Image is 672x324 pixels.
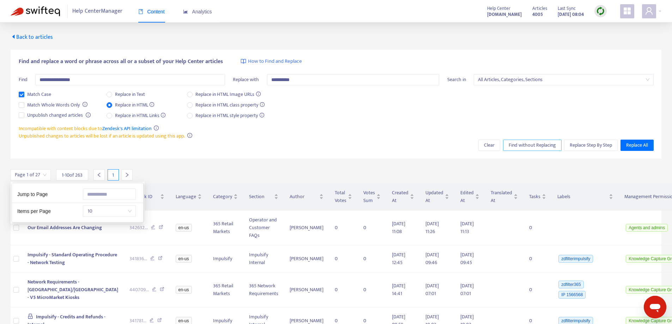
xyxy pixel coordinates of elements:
span: Search in [447,75,466,84]
span: [DATE] 07:01 [425,282,439,298]
span: 341836 ... [129,255,147,263]
th: Language [170,183,207,210]
th: Section [243,183,284,210]
span: en-us [176,255,192,263]
span: zdfilterimpulsify [558,255,593,263]
a: Zendesk's API limitation [102,124,151,133]
td: [PERSON_NAME] [284,210,329,245]
th: Author [284,183,329,210]
span: left [97,172,102,177]
span: user [645,7,653,15]
td: [PERSON_NAME] [284,245,329,273]
img: image-link [241,59,246,64]
td: 0 [358,273,386,307]
span: [DATE] 09:45 [460,251,474,267]
strong: [DOMAIN_NAME] [487,11,522,18]
span: Labels [557,193,608,201]
span: Find and replace a word or phrase across all or a subset of your Help Center articles [19,57,223,66]
th: Translated At [485,183,523,210]
span: Last Sync [558,5,576,12]
td: 0 [523,245,552,273]
th: Zendesk ID [124,183,170,210]
iframe: Button to launch messaging window, conversation in progress [644,296,666,318]
span: Updated At [425,189,443,204]
span: Match Case [24,91,54,98]
a: [DOMAIN_NAME] [487,10,522,18]
td: 0 [358,245,386,273]
span: Replace in HTML Links [112,112,169,120]
span: Category [213,193,232,201]
span: Replace in HTML [112,101,157,109]
span: [DATE] 11:08 [392,220,405,236]
span: appstore [623,7,631,15]
span: Unpublish changed articles [24,111,86,119]
span: Replace in HTML class property [193,101,267,109]
span: Incompatible with content blocks due to [19,124,151,133]
span: Content [138,9,165,14]
span: Items per Page [17,208,51,214]
strong: [DATE] 08:04 [558,11,584,18]
span: Articles [532,5,547,12]
td: 0 [523,273,552,307]
span: 342632 ... [129,224,148,232]
button: Find without Replacing [503,140,562,151]
th: Edited At [455,183,485,210]
th: Labels [552,183,619,210]
img: sync.dc5367851b00ba804db3.png [596,7,605,16]
span: 440709 ... [129,286,149,294]
span: [DATE] 11:13 [460,220,474,236]
span: [DATE] 12:45 [392,251,405,267]
span: [DATE] 11:26 [425,220,439,236]
span: Network Requirements - [GEOGRAPHIC_DATA]/[GEOGRAPHIC_DATA] - V5 MicroMarket Kiosks [28,278,118,301]
td: 0 [329,245,358,273]
td: Impulsify Internal [243,245,284,273]
button: Clear [478,140,500,151]
span: Created At [392,189,408,204]
td: 0 [329,273,358,307]
span: Help Center [487,5,510,12]
span: Find [19,75,28,84]
td: 365 Retail Markets [207,210,243,245]
span: 10 [87,206,132,216]
span: [DATE] 14:41 [392,282,405,298]
span: Section [249,193,273,201]
span: Replace with [233,75,259,84]
span: Edited At [460,189,474,204]
td: Impulsify [207,245,243,273]
span: area-chart [183,9,188,14]
div: 1 [108,169,119,181]
span: [DATE] 07:01 [460,282,474,298]
span: right [125,172,129,177]
span: IP 1566568 [558,291,586,299]
span: info-circle [83,102,87,107]
td: [PERSON_NAME] [284,273,329,307]
span: Analytics [183,9,212,14]
span: Clear [484,141,495,149]
span: lock [28,313,33,319]
span: Our Email Addresses Are Changing [28,224,102,232]
button: Replace Step By Step [564,140,618,151]
span: Replace in HTML style property [193,112,267,120]
th: Votes Sum [358,183,386,210]
td: 0 [358,210,386,245]
span: Translated At [491,189,512,204]
td: 365 Network Requirements [243,273,284,307]
span: en-us [176,224,192,232]
span: Total Votes [335,189,346,204]
span: Help Center Manager [72,5,122,18]
td: Operator and Customer FAQs [243,210,284,245]
th: Total Votes [329,183,358,210]
span: Language [176,193,196,201]
span: Find without Replacing [509,141,556,149]
span: How to Find and Replace [248,57,302,66]
th: Created At [386,183,420,210]
span: Back to articles [11,32,53,42]
span: Votes Sum [363,189,375,204]
td: 365 Retail Markets [207,273,243,307]
span: Match Whole Words Only [24,101,83,109]
span: 1 - 10 of 263 [62,171,83,179]
img: Swifteq [11,6,60,16]
span: Author [290,193,318,201]
span: info-circle [86,112,91,117]
th: Category [207,183,243,210]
